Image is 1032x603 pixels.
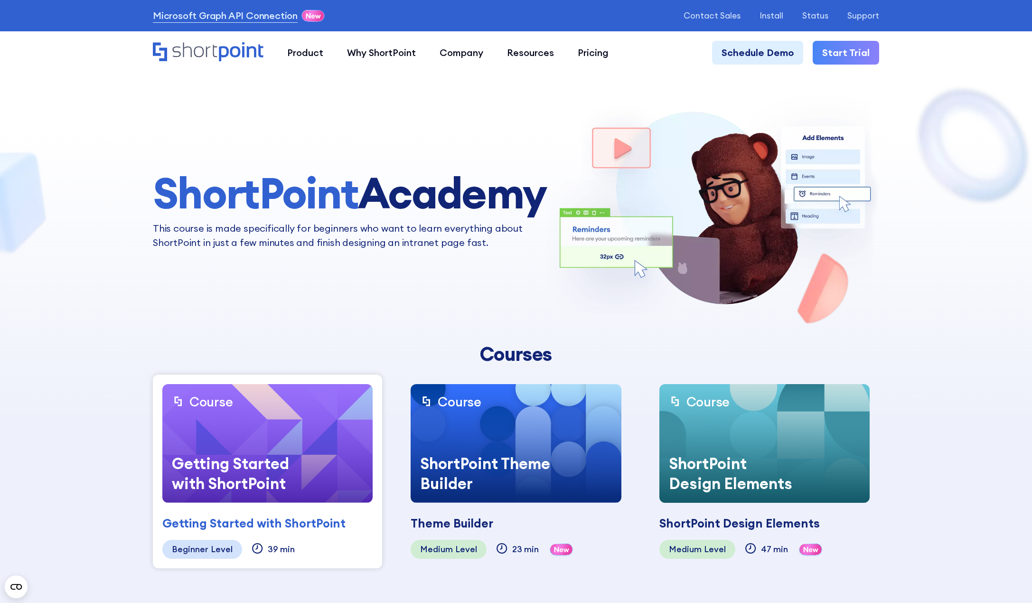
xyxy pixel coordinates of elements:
[153,221,546,250] p: This course is made specifically for beginners who want to learn everything about ShortPoint in j...
[438,394,481,410] div: Course
[420,545,453,554] div: Medium
[802,11,828,20] a: Status
[162,515,346,533] div: Getting Started with ShortPoint
[268,545,295,554] div: 39 min
[153,42,263,63] a: Home
[162,384,373,503] a: CourseGetting Started with ShortPoint
[153,9,298,23] a: Microsoft Graph API Connection
[578,46,609,60] div: Pricing
[659,515,820,533] div: ShortPoint Design Elements
[985,557,1032,603] iframe: Chat Widget
[347,46,416,60] div: Why ShortPoint
[275,41,335,65] a: Product
[712,41,803,65] a: Schedule Demo
[338,343,694,365] div: Courses
[411,384,621,503] a: CourseShortPoint Theme Builder
[512,545,539,554] div: 23 min
[162,444,312,503] div: Getting Started with ShortPoint
[411,515,493,533] div: Theme Builder
[760,11,783,20] a: Install
[5,575,28,598] button: Open CMP widget
[686,394,730,410] div: Course
[659,444,809,503] div: ShortPoint Design Elements
[189,394,233,410] div: Course
[428,41,495,65] a: Company
[813,41,879,65] a: Start Trial
[411,444,560,503] div: ShortPoint Theme Builder
[507,46,554,60] div: Resources
[684,11,741,20] a: Contact Sales
[704,545,726,554] div: Level
[669,545,702,554] div: Medium
[440,46,483,60] div: Company
[659,384,870,503] a: CourseShortPoint Design Elements
[455,545,477,554] div: Level
[153,170,546,217] h1: Academy
[211,545,233,554] div: Level
[287,46,323,60] div: Product
[335,41,428,65] a: Why ShortPoint
[566,41,620,65] a: Pricing
[495,41,566,65] a: Resources
[153,166,358,220] span: ShortPoint
[761,545,788,554] div: 47 min
[847,11,879,20] a: Support
[172,545,208,554] div: Beginner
